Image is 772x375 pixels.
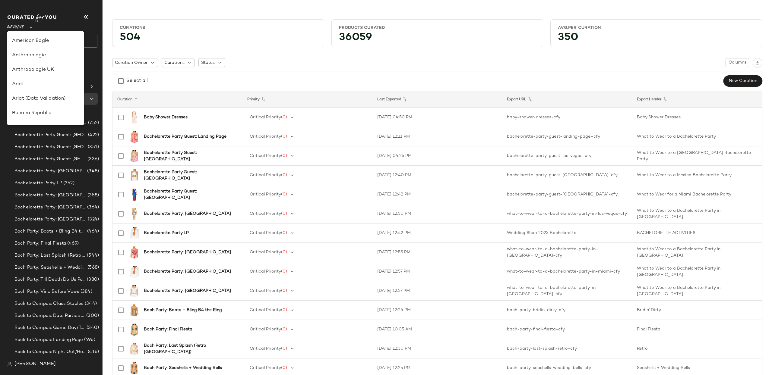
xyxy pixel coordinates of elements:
[372,204,502,223] td: [DATE] 12:50 PM
[12,52,79,59] div: Anthropologie
[281,327,287,332] span: (0)
[128,227,140,239] img: LSPA-WS51_V1.jpg
[502,166,632,185] td: bachelorette-party-guest-[GEOGRAPHIC_DATA]-cfy
[281,134,287,139] span: (0)
[281,346,287,351] span: (0)
[14,264,86,271] span: Bach Party: Seashells + Wedding Bells
[632,281,762,301] td: What to Wear to a Bachelorette Party in [GEOGRAPHIC_DATA]
[502,243,632,262] td: what-to-wear-to-a-bachelorette-party-in-[GEOGRAPHIC_DATA]-cfy
[250,154,281,158] span: Critical Priority
[144,150,235,162] b: Bachelorette Party Guest: [GEOGRAPHIC_DATA]
[144,230,189,236] b: Bachelorette Party LP
[250,192,281,197] span: Critical Priority
[128,304,140,316] img: ROFR-WS337_V1.jpg
[250,327,281,332] span: Critical Priority
[86,168,99,175] span: (348)
[632,91,762,108] th: Export Header
[12,66,79,73] div: Anthropologie UK
[12,81,79,88] div: Ariat
[250,269,281,274] span: Critical Priority
[502,204,632,223] td: what-to-wear-to-a-bachelorette-party-in-las-vegas-cfy
[86,204,99,211] span: (364)
[86,192,99,199] span: (358)
[632,320,762,339] td: Final Fiesta
[14,132,87,139] span: Bachelorette Party Guest: [GEOGRAPHIC_DATA]
[372,166,502,185] td: [DATE] 12:40 PM
[14,156,86,163] span: Bachelorette Party Guest: [GEOGRAPHIC_DATA]
[242,91,372,108] th: Priority
[502,127,632,146] td: bachelorette-party-guest-landing-page=cfy
[14,180,62,187] span: Bachelorette Party LP
[84,300,97,307] span: (344)
[372,146,502,166] td: [DATE] 04:25 PM
[502,320,632,339] td: bach-party-final-fiesta-cfy
[144,114,188,120] b: Baby Shower Dresses
[128,362,140,374] img: YLLR-WX15_V1.jpg
[281,289,287,293] span: (0)
[144,365,222,371] b: Bach Party: Seashells + Wedding Bells
[502,91,632,108] th: Export URL
[250,115,281,120] span: Critical Priority
[553,33,760,44] div: 350
[12,110,79,117] div: Banana Republic
[632,339,762,358] td: Retro
[128,189,140,201] img: RUNR-WD141_V1.jpg
[14,348,87,355] span: Back to Campus: Night Out/House Parties
[120,25,317,31] div: Curations
[128,266,140,278] img: LSPA-WS51_V1.jpg
[12,95,79,102] div: Ariat (Data Validation)
[144,169,235,182] b: Bachelorette Party Guest: [GEOGRAPHIC_DATA]
[201,60,215,66] span: Status
[632,108,762,127] td: Baby Shower Dresses
[128,246,140,258] img: SDYS-WS194_V1.jpg
[502,301,632,320] td: bach-party-bridin-dirty-cfy
[144,307,222,313] b: Bach Party: Boots + Bling B4 the Ring
[632,243,762,262] td: What to Wear to a Bachelorette Party in [GEOGRAPHIC_DATA]
[14,168,86,175] span: Bachelorette Party: [GEOGRAPHIC_DATA]
[281,192,287,197] span: (0)
[66,240,79,247] span: (469)
[126,77,148,85] div: Select all
[558,25,755,31] div: Avg.per Curation
[87,132,99,139] span: (422)
[144,249,231,255] b: Bachelorette Party: [GEOGRAPHIC_DATA]
[14,240,66,247] span: Bach Party: Final Fiesta
[632,166,762,185] td: What to Wear to a Mexico Bachelorette Party
[86,156,99,163] span: (336)
[372,108,502,127] td: [DATE] 04:50 PM
[128,131,140,143] img: MAOU-WS355_V1.jpg
[14,216,87,223] span: Bachelorette Party: [GEOGRAPHIC_DATA]
[755,61,760,65] img: svg%3e
[115,60,147,66] span: Curation Owner
[372,320,502,339] td: [DATE] 10:05 AM
[14,288,79,295] span: Bach Party: Vino Before Vows
[502,223,632,243] td: Wedding Shop 2023 Bachelorette
[164,60,185,66] span: Curations
[723,75,762,87] button: New Curation
[632,204,762,223] td: What to Wear to a Bachelorette Party in [GEOGRAPHIC_DATA]
[87,348,99,355] span: (416)
[128,285,140,297] img: TULA-WS1071_V1.jpg
[281,269,287,274] span: (0)
[14,336,83,343] span: Back to Campus: Landing Page
[250,250,281,255] span: Critical Priority
[85,312,99,319] span: (300)
[502,185,632,204] td: bachelorette-party-guest-[GEOGRAPHIC_DATA]-cfy
[281,173,287,177] span: (0)
[372,223,502,243] td: [DATE] 12:42 PM
[12,124,79,131] div: Bloomingdales
[7,362,12,367] img: svg%3e
[502,262,632,281] td: what-to-wear-to-a-bachelorette-party-in-miami-cfy
[85,324,99,331] span: (340)
[144,211,231,217] b: Bachelorette Party: [GEOGRAPHIC_DATA]
[144,188,235,201] b: Bachelorette Party Guest: [GEOGRAPHIC_DATA]
[632,223,762,243] td: BACHELORETTE ACTIVITIES
[83,336,95,343] span: (496)
[112,91,242,108] th: Curation
[128,323,140,336] img: YLLR-WX5_V1.jpg
[632,301,762,320] td: Bridin' Dirty
[144,326,192,333] b: Bach Party: Final Fiesta
[86,276,99,283] span: (380)
[14,300,84,307] span: Back to Campus: Class Staples
[502,339,632,358] td: bach-party-last-splash-retro-cfy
